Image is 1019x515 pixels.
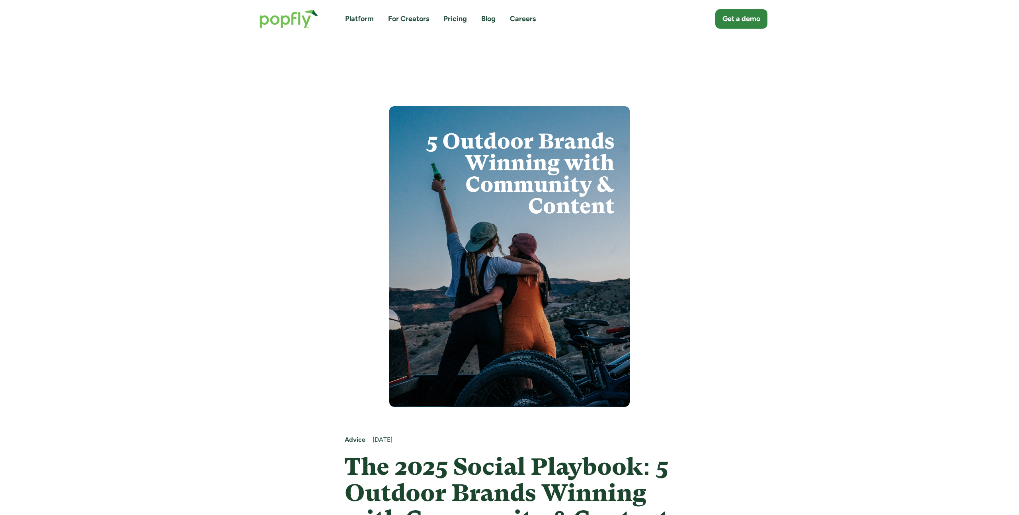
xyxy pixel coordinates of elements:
[252,2,326,36] a: home
[510,14,536,24] a: Careers
[715,9,767,29] a: Get a demo
[373,435,675,444] div: [DATE]
[443,14,467,24] a: Pricing
[388,14,429,24] a: For Creators
[345,14,374,24] a: Platform
[722,14,760,24] div: Get a demo
[345,436,365,443] strong: Advice
[345,435,365,444] a: Advice
[481,14,496,24] a: Blog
